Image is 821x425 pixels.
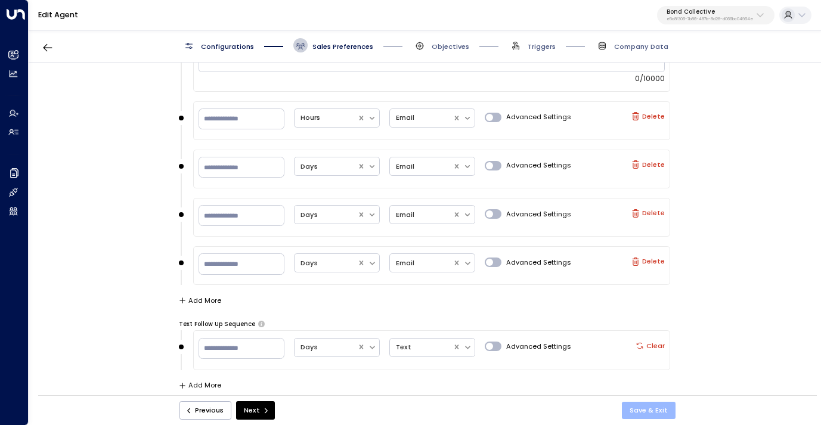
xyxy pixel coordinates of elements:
span: Configurations [201,42,254,51]
p: e5c8f306-7b86-487b-8d28-d066bc04964e [667,17,753,21]
label: Delete [631,209,665,218]
div: 0/10000 [199,74,665,83]
span: Objectives [432,42,469,51]
span: Advanced Settings [506,258,571,268]
button: Bond Collectivee5c8f306-7b86-487b-8d28-d066bc04964e [657,6,774,25]
p: Bond Collective [667,8,753,15]
button: Next [236,401,275,420]
span: Advanced Settings [506,160,571,170]
label: Clear [636,342,665,350]
label: Delete [631,258,665,266]
label: Delete [631,112,665,120]
span: Triggers [528,42,556,51]
button: Set the frequency and timing of follow-up emails the copilot should send if there is no response ... [258,321,265,327]
span: Advanced Settings [506,112,571,122]
button: Previous [179,401,232,420]
label: Text Follow Up Sequence [179,320,255,328]
span: Company Data [614,42,668,51]
span: Sales Preferences [312,42,373,51]
span: Advanced Settings [506,209,571,219]
span: Advanced Settings [506,342,571,352]
label: Delete [631,160,665,169]
button: Add More [179,297,221,305]
button: Save & Exit [622,402,676,419]
a: Edit Agent [38,10,78,20]
button: Add More [179,381,221,389]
